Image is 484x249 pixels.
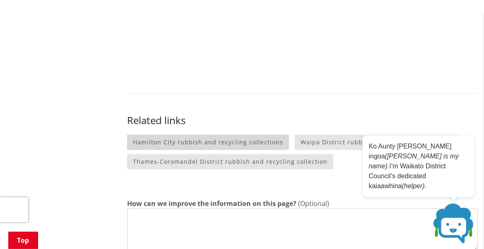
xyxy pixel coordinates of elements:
[127,154,333,170] a: Thames-Coromandel District rubbish and recycling collection
[127,199,296,208] label: How can we improve the information on this page?
[298,199,329,208] span: (Optional)
[127,115,478,127] h3: Related links
[369,153,459,170] em: ([PERSON_NAME] is my name).
[369,141,468,191] p: Ko Aunty [PERSON_NAME] ingoa I’m Waikato District Council’s dedicated kaiaawhina .
[127,135,289,150] a: Hamilton City rubbish and recycling collections
[8,232,38,249] a: Top
[402,182,425,189] em: (helper)
[295,135,459,150] a: Waipa District rubbish and recycling collections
